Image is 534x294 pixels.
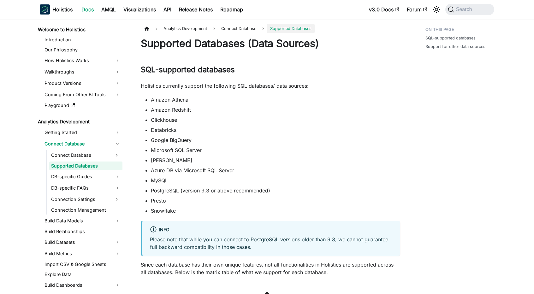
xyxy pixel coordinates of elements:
nav: Docs sidebar [33,19,128,294]
a: Connect Database [49,150,111,160]
li: Microsoft SQL Server [151,146,400,154]
li: [PERSON_NAME] [151,156,400,164]
h1: Supported Databases (Data Sources) [141,37,400,50]
a: Explore Data [43,270,122,279]
li: Clickhouse [151,116,400,124]
li: Presto [151,197,400,204]
a: Connection Settings [49,194,111,204]
a: Home page [141,24,153,33]
img: Holistics [40,4,50,15]
a: Coming From Other BI Tools [43,90,122,100]
a: Docs [78,4,98,15]
a: Welcome to Holistics [36,25,122,34]
a: v3.0 Docs [365,4,403,15]
a: Release Notes [175,4,217,15]
a: Import CSV & Google Sheets [43,260,122,269]
span: Supported Databases [267,24,315,33]
a: Introduction [43,35,122,44]
li: MySQL [151,177,400,184]
p: Please note that while you can connect to PostgreSQL versions older than 9.3, we cannot guarantee... [150,236,393,251]
a: Connection Management [49,206,122,215]
p: Holistics currently support the following SQL databases/ data sources: [141,82,400,90]
a: AMQL [98,4,120,15]
li: Databricks [151,126,400,134]
a: DB-specific FAQs [49,183,122,193]
a: HolisticsHolisticsHolistics [40,4,73,15]
li: Amazon Redshift [151,106,400,114]
a: Build Metrics [43,249,122,259]
li: Azure DB via Microsoft SQL Server [151,167,400,174]
button: Switch between dark and light mode (currently system mode) [431,4,442,15]
a: Supported Databases [49,162,122,170]
a: Forum [403,4,431,15]
a: DB-specific Guides [49,172,122,182]
li: Amazon Athena [151,96,400,103]
b: Holistics [52,6,73,13]
a: Analytics Development [36,117,122,126]
span: Connect Database [218,24,259,33]
a: Walkthroughs [43,67,122,77]
li: PostgreSQL (version 9.3 or above recommended) [151,187,400,194]
button: Expand sidebar category 'Connection Settings' [111,194,122,204]
a: Playground [43,101,122,110]
a: Our Philosophy [43,45,122,54]
button: Search (Command+K) [445,4,494,15]
li: Google BigQuery [151,136,400,144]
a: Roadmap [217,4,247,15]
a: How Holistics Works [43,56,122,66]
a: Build Relationships [43,227,122,236]
a: Build Dashboards [43,280,122,290]
li: Snowflake [151,207,400,215]
div: info [150,226,393,234]
a: Product Versions [43,78,122,88]
button: Expand sidebar category 'Connect Database' [111,150,122,160]
a: Build Data Models [43,216,122,226]
h2: SQL-supported databases [141,65,400,77]
a: SQL-supported databases [425,35,476,41]
span: Search [454,7,476,12]
nav: Breadcrumbs [141,24,400,33]
p: Since each database has their own unique features, not all functionalities in Holistics are suppo... [141,261,400,276]
a: Support for other data sources [425,44,485,50]
span: Analytics Development [160,24,210,33]
a: Getting Started [43,127,122,138]
a: Connect Database [43,139,122,149]
a: API [160,4,175,15]
a: Visualizations [120,4,160,15]
a: Build Datasets [43,237,122,247]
